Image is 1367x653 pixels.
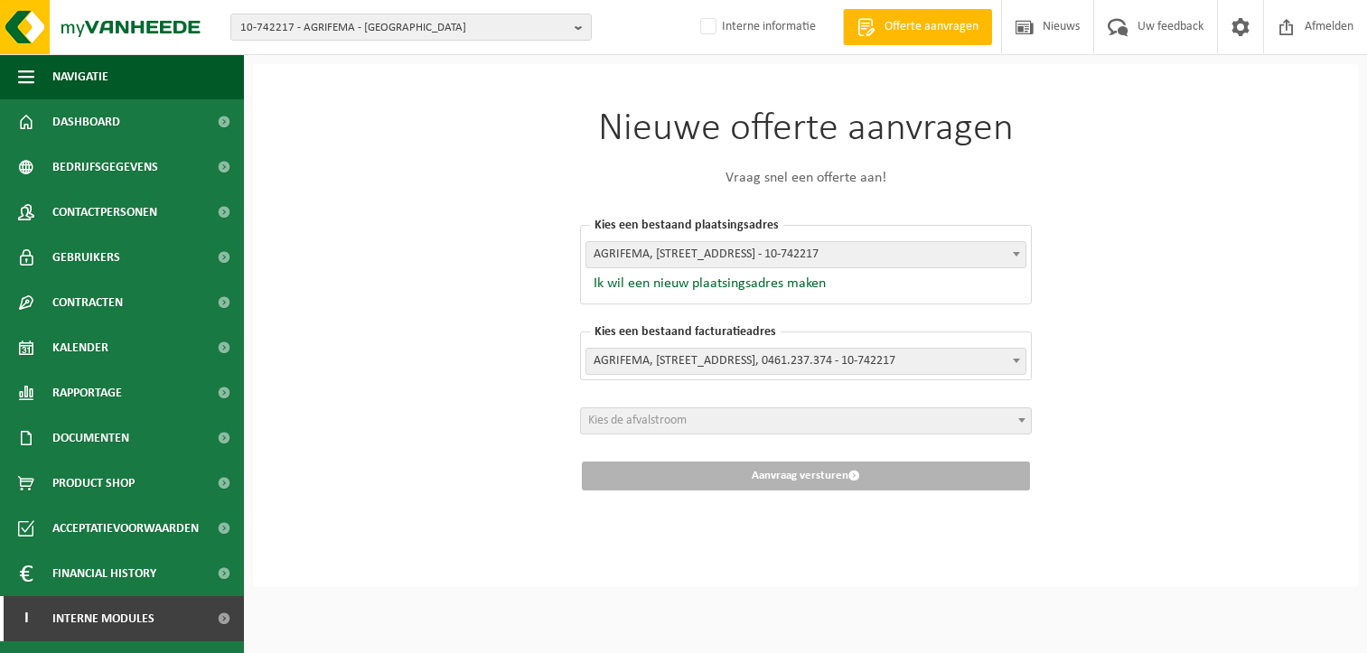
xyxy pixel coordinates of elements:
[52,461,135,506] span: Product Shop
[52,415,129,461] span: Documenten
[52,280,123,325] span: Contracten
[52,190,157,235] span: Contactpersonen
[585,241,1026,268] span: AGRIFEMA, TEMPELHOFSTRAAT 7, MIDDELKERKE - 10-742217
[585,275,826,293] button: Ik wil een nieuw plaatsingsadres maken
[52,370,122,415] span: Rapportage
[590,325,781,339] span: Kies een bestaand facturatieadres
[52,506,199,551] span: Acceptatievoorwaarden
[240,14,567,42] span: 10-742217 - AGRIFEMA - [GEOGRAPHIC_DATA]
[586,242,1025,267] span: AGRIFEMA, TEMPELHOFSTRAAT 7, MIDDELKERKE - 10-742217
[585,348,1026,375] span: AGRIFEMA, TEMPELHOFSTRAAT 7, MIDDELKERKE, 0461.237.374 - 10-742217
[52,99,120,145] span: Dashboard
[52,325,108,370] span: Kalender
[582,462,1030,490] button: Aanvraag versturen
[588,414,687,427] span: Kies de afvalstroom
[580,167,1032,189] p: Vraag snel een offerte aan!
[843,9,992,45] a: Offerte aanvragen
[52,596,154,641] span: Interne modules
[52,54,108,99] span: Navigatie
[230,14,592,41] button: 10-742217 - AGRIFEMA - [GEOGRAPHIC_DATA]
[880,18,983,36] span: Offerte aanvragen
[52,235,120,280] span: Gebruikers
[18,596,34,641] span: I
[697,14,816,41] label: Interne informatie
[52,551,156,596] span: Financial History
[52,145,158,190] span: Bedrijfsgegevens
[586,349,1025,374] span: AGRIFEMA, TEMPELHOFSTRAAT 7, MIDDELKERKE, 0461.237.374 - 10-742217
[590,219,783,232] span: Kies een bestaand plaatsingsadres
[580,109,1032,149] h1: Nieuwe offerte aanvragen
